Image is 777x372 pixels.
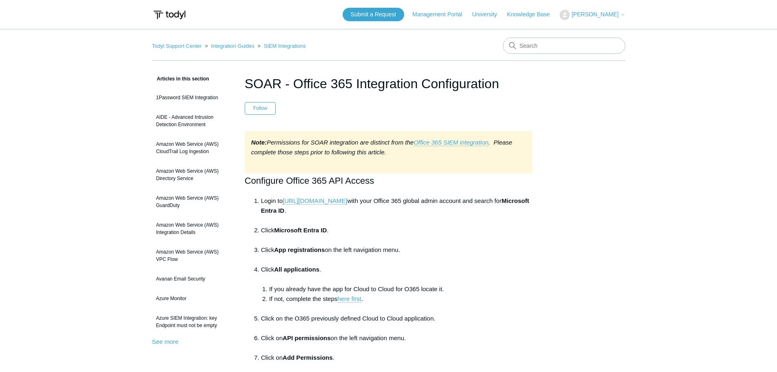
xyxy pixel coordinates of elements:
[343,8,404,21] a: Submit a Request
[269,294,533,314] li: If not, complete the steps .
[245,174,533,188] h2: Configure Office 365 API Access
[264,43,306,49] a: SIEM Integrations
[152,271,232,287] a: Avanan Email Security
[274,266,319,273] strong: All applications
[211,43,254,49] a: Integration Guides
[261,225,533,245] li: Click .
[152,217,232,240] a: Amazon Web Service (AWS) Integration Details
[152,244,232,267] a: Amazon Web Service (AWS) VPC Flow
[251,139,512,156] em: Permissions for SOAR integration are distinct from the . Please complete those steps prior to fol...
[414,139,488,146] a: Office 365 SIEM integration
[571,11,618,18] span: [PERSON_NAME]
[152,76,209,82] span: Articles in this section
[152,7,187,22] img: Todyl Support Center Help Center home page
[152,190,232,213] a: Amazon Web Service (AWS) GuardDuty
[261,197,529,214] strong: Microsoft Entra ID
[152,291,232,306] a: Azure Monitor
[472,10,505,19] a: University
[261,196,533,225] li: Login to with your Office 365 global admin account and search for .
[261,333,533,353] li: Click on on the left navigation menu.
[503,38,625,54] input: Search
[152,136,232,159] a: Amazon Web Service (AWS) CloudTrail Log Ingestion
[152,338,179,345] a: See more
[152,43,202,49] a: Todyl Support Center
[274,227,327,234] strong: Microsoft Entra ID
[560,10,625,20] button: [PERSON_NAME]
[251,139,267,146] strong: Note:
[245,74,533,94] h1: SOAR - Office 365 Integration Configuration
[256,43,306,49] li: SIEM Integrations
[245,102,276,114] button: Follow Article
[283,197,347,205] a: [URL][DOMAIN_NAME]
[337,295,361,303] a: here first
[274,246,325,253] strong: App registrations
[507,10,558,19] a: Knowledge Base
[412,10,470,19] a: Management Portal
[152,109,232,132] a: AIDE - Advanced Intrusion Detection Environment
[261,314,533,333] li: Click on the O365 previously defined Cloud to Cloud application.
[269,284,533,294] li: If you already have the app for Cloud to Cloud for O365 locate it.
[261,265,533,314] li: Click .
[152,43,204,49] li: Todyl Support Center
[152,90,232,105] a: 1Password SIEM Integration
[283,354,333,361] strong: Add Permissions
[203,43,256,49] li: Integration Guides
[283,334,331,341] strong: API permissions
[152,163,232,186] a: Amazon Web Service (AWS) Directory Service
[152,310,232,333] a: Azure SIEM Integration: key Endpoint must not be empty
[261,245,533,265] li: Click on the left navigation menu.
